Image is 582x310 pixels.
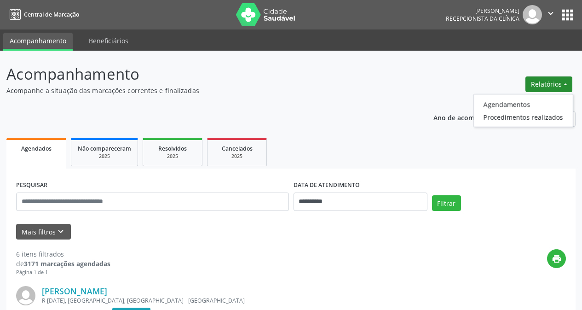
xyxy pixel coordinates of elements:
div: Página 1 de 1 [16,269,110,276]
div: de [16,259,110,269]
i: keyboard_arrow_down [56,227,66,237]
p: Acompanhamento [6,63,405,86]
div: [PERSON_NAME] [446,7,519,15]
p: Ano de acompanhamento [433,111,515,123]
label: PESQUISAR [16,178,47,193]
a: Acompanhamento [3,33,73,51]
a: Beneficiários [82,33,135,49]
div: 2025 [214,153,260,160]
img: img [523,5,542,24]
i: print [552,254,562,264]
span: Agendados [21,145,52,152]
a: Central de Marcação [6,7,79,22]
span: Recepcionista da clínica [446,15,519,23]
strong: 3171 marcações agendadas [24,259,110,268]
div: 6 itens filtrados [16,249,110,259]
div: 2025 [78,153,131,160]
span: Resolvidos [158,145,187,152]
button:  [542,5,559,24]
span: Cancelados [222,145,253,152]
button: Mais filtroskeyboard_arrow_down [16,224,71,240]
label: DATA DE ATENDIMENTO [294,178,360,193]
a: Procedimentos realizados [474,111,573,123]
button: Relatórios [525,76,572,92]
i:  [546,8,556,18]
span: Não compareceram [78,145,131,152]
button: print [547,249,566,268]
a: Agendamentos [474,98,573,111]
button: Filtrar [432,195,461,211]
a: [PERSON_NAME] [42,286,107,296]
p: Acompanhe a situação das marcações correntes e finalizadas [6,86,405,95]
div: R [DATE], [GEOGRAPHIC_DATA], [GEOGRAPHIC_DATA] - [GEOGRAPHIC_DATA] [42,297,428,304]
img: img [16,286,35,305]
span: Central de Marcação [24,11,79,18]
div: 2025 [150,153,196,160]
ul: Relatórios [473,94,573,127]
button: apps [559,7,576,23]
